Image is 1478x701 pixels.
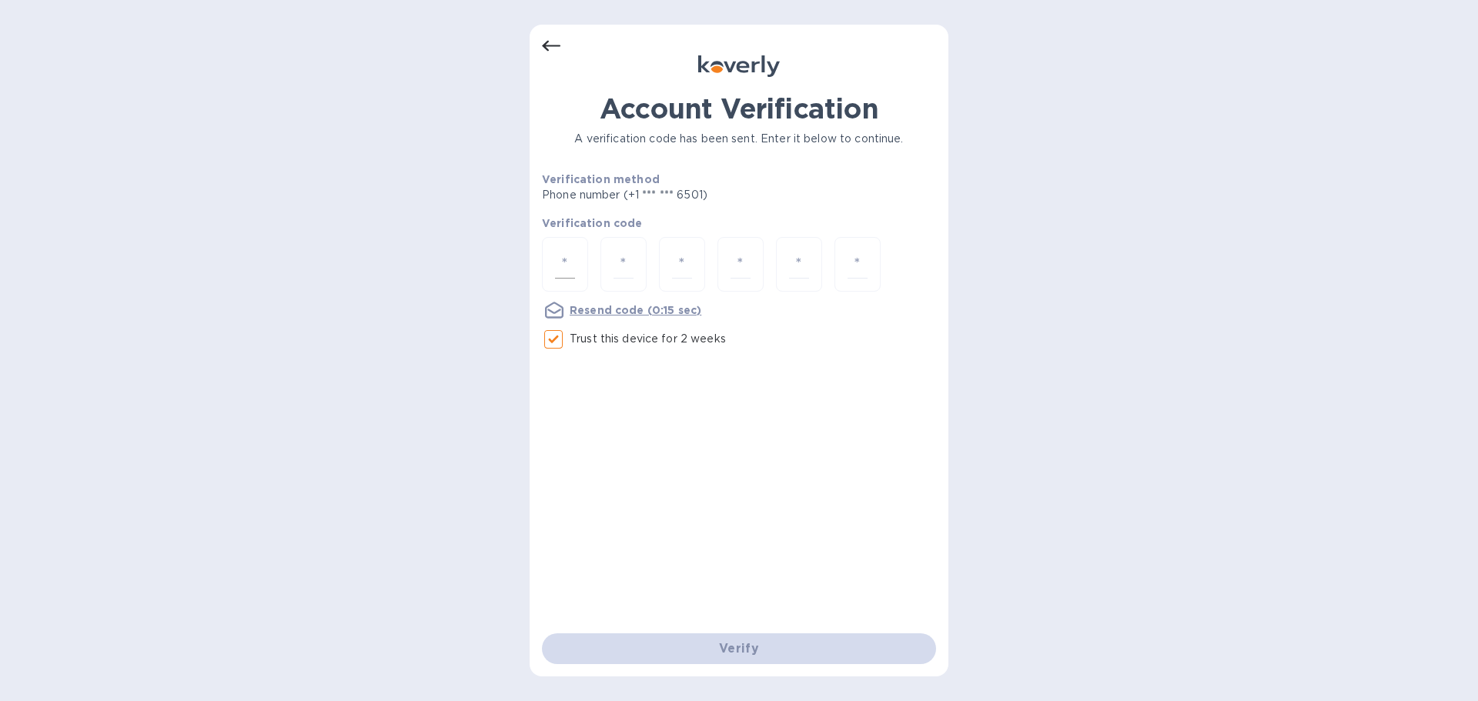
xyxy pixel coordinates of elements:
[542,173,660,185] b: Verification method
[542,131,936,147] p: A verification code has been sent. Enter it below to continue.
[542,187,825,203] p: Phone number (+1 *** *** 6501)
[570,304,701,316] u: Resend code (0:15 sec)
[542,92,936,125] h1: Account Verification
[570,331,726,347] p: Trust this device for 2 weeks
[542,215,936,231] p: Verification code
